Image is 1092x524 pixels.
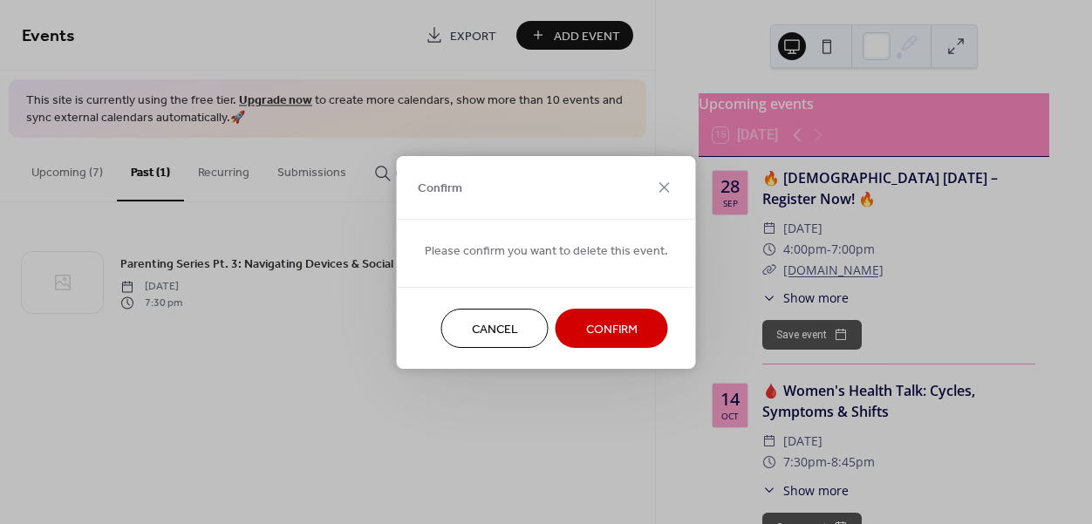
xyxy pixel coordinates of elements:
[418,180,462,198] span: Confirm
[441,309,549,348] button: Cancel
[425,242,668,260] span: Please confirm you want to delete this event.
[472,320,518,338] span: Cancel
[586,320,638,338] span: Confirm
[556,309,668,348] button: Confirm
